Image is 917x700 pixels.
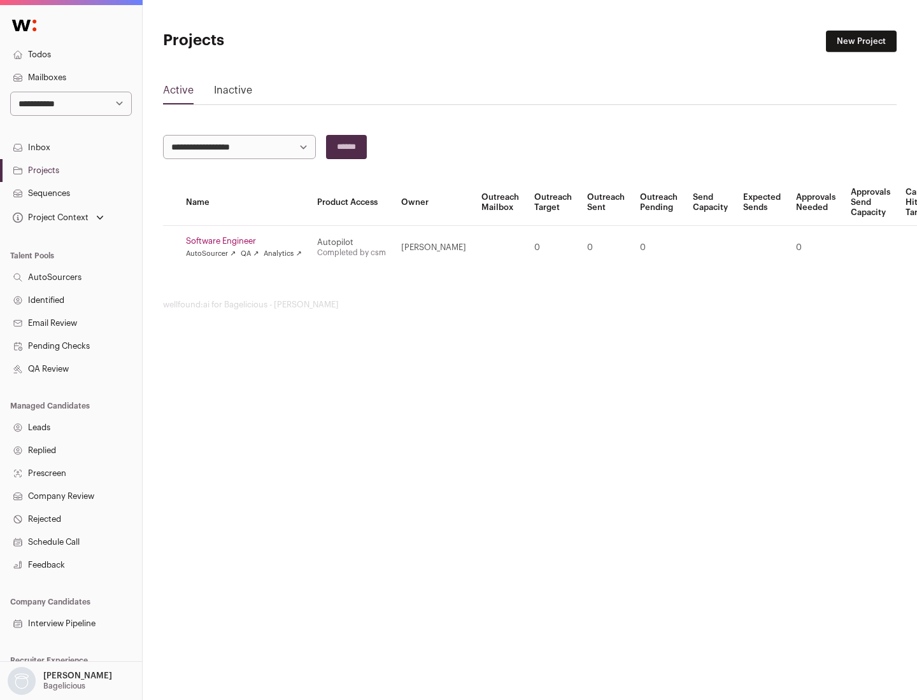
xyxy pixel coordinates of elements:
[736,179,788,226] th: Expected Sends
[394,226,474,270] td: [PERSON_NAME]
[826,31,897,52] a: New Project
[788,226,843,270] td: 0
[5,667,115,695] button: Open dropdown
[317,249,386,256] a: Completed by csm
[214,83,252,103] a: Inactive
[579,179,632,226] th: Outreach Sent
[579,226,632,270] td: 0
[43,681,85,691] p: Bagelicious
[5,13,43,38] img: Wellfound
[8,667,36,695] img: nopic.png
[264,249,301,259] a: Analytics ↗
[43,671,112,681] p: [PERSON_NAME]
[788,179,843,226] th: Approvals Needed
[163,300,897,310] footer: wellfound:ai for Bagelicious - [PERSON_NAME]
[10,209,106,227] button: Open dropdown
[843,179,898,226] th: Approvals Send Capacity
[178,179,309,226] th: Name
[186,236,302,246] a: Software Engineer
[317,237,386,248] div: Autopilot
[186,249,236,259] a: AutoSourcer ↗
[163,83,194,103] a: Active
[163,31,408,51] h1: Projects
[527,179,579,226] th: Outreach Target
[685,179,736,226] th: Send Capacity
[394,179,474,226] th: Owner
[10,213,89,223] div: Project Context
[309,179,394,226] th: Product Access
[474,179,527,226] th: Outreach Mailbox
[241,249,259,259] a: QA ↗
[632,226,685,270] td: 0
[632,179,685,226] th: Outreach Pending
[527,226,579,270] td: 0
